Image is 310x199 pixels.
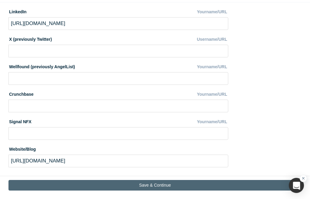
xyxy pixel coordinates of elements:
label: Signal NFX [8,117,197,125]
label: Crunchbase [8,89,197,98]
label: Wellfound (previously AngelList) [8,62,197,70]
div: Yourname/URL [197,62,228,72]
div: Yourname/URL [197,117,228,127]
div: Yourname/URL [197,7,228,17]
label: Website/Blog [8,144,228,152]
button: Save & Continue [8,180,302,191]
label: LinkedIn [8,7,197,15]
div: Yourname/URL [197,89,228,100]
label: X (previously Twitter) [8,34,197,43]
div: Username/URL [197,34,228,45]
